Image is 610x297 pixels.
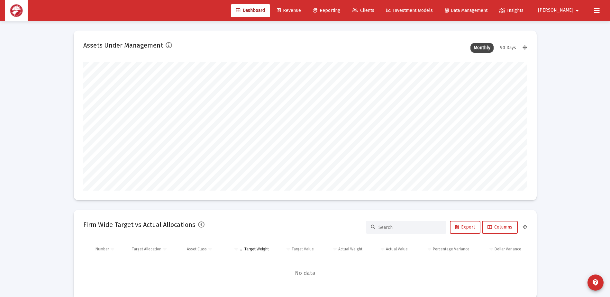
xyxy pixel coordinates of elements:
div: Monthly [470,43,494,53]
span: Show filter options for column 'Actual Value' [380,247,385,251]
a: Insights [494,4,529,17]
img: Dashboard [10,4,23,17]
button: Export [450,221,480,234]
button: Columns [482,221,518,234]
a: Clients [347,4,379,17]
h2: Assets Under Management [83,40,163,50]
td: Column Asset Class [182,241,225,257]
mat-icon: arrow_drop_down [573,4,581,17]
mat-icon: contact_support [592,279,599,286]
a: Data Management [440,4,493,17]
h2: Firm Wide Target vs Actual Allocations [83,220,196,230]
span: Show filter options for column 'Dollar Variance' [489,247,494,251]
span: Clients [352,8,374,13]
td: Column Number [91,241,128,257]
div: Target Weight [244,247,269,252]
span: Export [455,224,475,230]
span: Revenue [277,8,301,13]
td: Column Actual Weight [318,241,367,257]
span: [PERSON_NAME] [538,8,573,13]
span: Show filter options for column 'Actual Weight' [332,247,337,251]
td: Column Target Allocation [127,241,182,257]
span: Dashboard [236,8,265,13]
td: Column Percentage Variance [412,241,474,257]
button: [PERSON_NAME] [530,4,589,17]
td: Column Dollar Variance [474,241,527,257]
span: Data Management [445,8,487,13]
div: Percentage Variance [433,247,469,252]
span: No data [83,270,527,277]
span: Reporting [313,8,340,13]
div: Target Allocation [132,247,161,252]
div: Actual Weight [338,247,362,252]
span: Show filter options for column 'Target Allocation' [162,247,167,251]
div: Dollar Variance [495,247,521,252]
a: Dashboard [231,4,270,17]
div: Number [96,247,109,252]
span: Insights [499,8,524,13]
td: Column Target Weight [225,241,273,257]
div: 90 Days [497,43,519,53]
span: Show filter options for column 'Target Value' [286,247,291,251]
span: Show filter options for column 'Target Weight' [234,247,239,251]
a: Investment Models [381,4,438,17]
div: Asset Class [187,247,207,252]
span: Columns [487,224,512,230]
span: Show filter options for column 'Number' [110,247,115,251]
div: Data grid [83,241,527,289]
a: Reporting [308,4,345,17]
input: Search [378,225,442,230]
span: Show filter options for column 'Asset Class' [208,247,213,251]
div: Actual Value [386,247,408,252]
span: Investment Models [386,8,433,13]
a: Revenue [272,4,306,17]
td: Column Target Value [273,241,319,257]
td: Column Actual Value [367,241,412,257]
div: Target Value [292,247,314,252]
span: Show filter options for column 'Percentage Variance' [427,247,432,251]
